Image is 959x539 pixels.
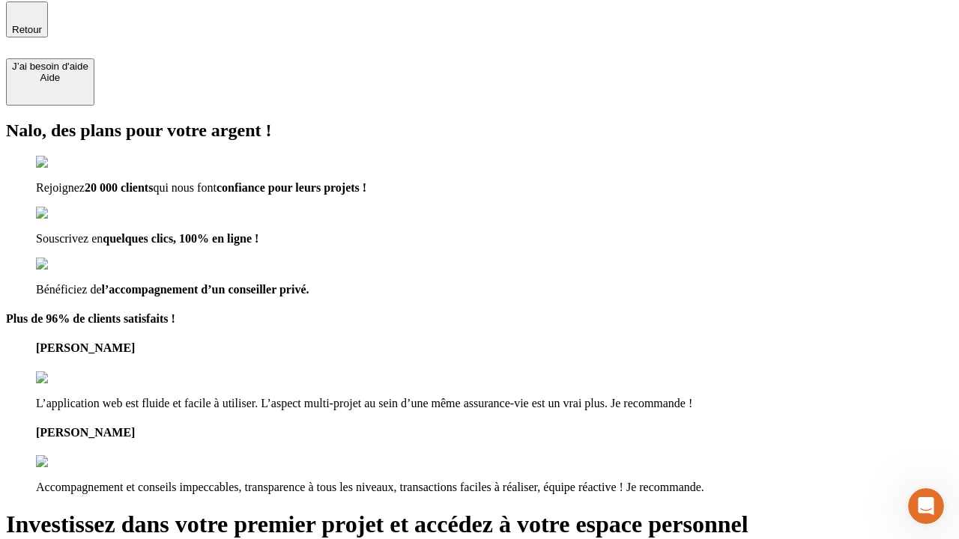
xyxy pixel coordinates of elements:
[36,426,953,439] h4: [PERSON_NAME]
[36,232,103,245] span: Souscrivez en
[6,312,953,326] h4: Plus de 96% de clients satisfaits !
[36,481,953,494] p: Accompagnement et conseils impeccables, transparence à tous les niveaux, transactions faciles à r...
[12,72,88,83] div: Aide
[6,121,953,141] h2: Nalo, des plans pour votre argent !
[12,24,42,35] span: Retour
[36,156,100,169] img: checkmark
[36,455,110,469] img: reviews stars
[36,207,100,220] img: checkmark
[217,181,366,194] span: confiance pour leurs projets !
[36,181,85,194] span: Rejoignez
[103,232,258,245] span: quelques clics, 100% en ligne !
[102,283,309,296] span: l’accompagnement d’un conseiller privé.
[36,397,953,410] p: L’application web est fluide et facile à utiliser. L’aspect multi-projet au sein d’une même assur...
[6,511,953,538] h1: Investissez dans votre premier projet et accédez à votre espace personnel
[153,181,216,194] span: qui nous font
[36,371,110,385] img: reviews stars
[36,283,102,296] span: Bénéficiez de
[12,61,88,72] div: J’ai besoin d'aide
[36,341,953,355] h4: [PERSON_NAME]
[6,1,48,37] button: Retour
[85,181,154,194] span: 20 000 clients
[6,58,94,106] button: J’ai besoin d'aideAide
[908,488,944,524] iframe: Intercom live chat
[36,258,100,271] img: checkmark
